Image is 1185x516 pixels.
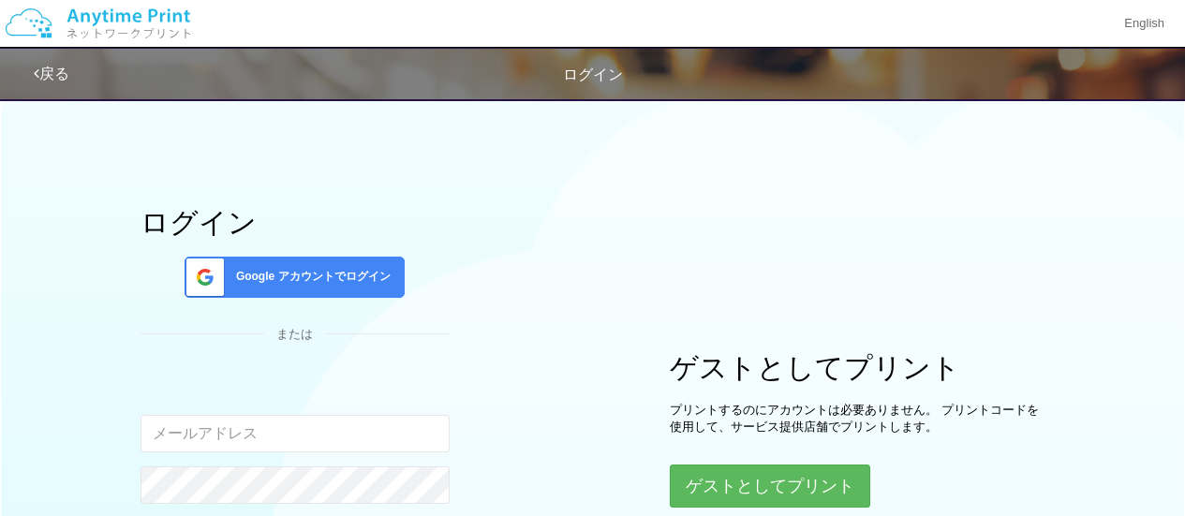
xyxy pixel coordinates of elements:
[141,326,450,344] div: または
[563,66,623,82] span: ログイン
[141,415,450,452] input: メールアドレス
[141,207,450,238] h1: ログイン
[34,66,69,81] a: 戻る
[229,269,391,285] span: Google アカウントでログイン
[670,352,1044,383] h1: ゲストとしてプリント
[670,402,1044,436] p: プリントするのにアカウントは必要ありません。 プリントコードを使用して、サービス提供店舗でプリントします。
[670,464,870,508] button: ゲストとしてプリント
